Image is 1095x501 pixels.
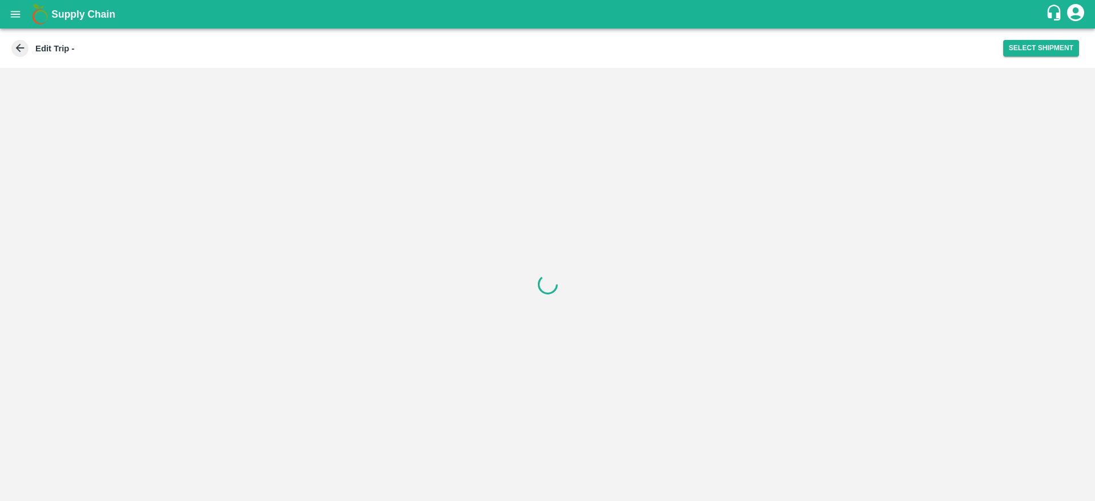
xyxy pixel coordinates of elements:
a: Supply Chain [51,6,1045,22]
img: logo [29,3,51,26]
button: Select Shipment [1003,40,1079,56]
button: open drawer [2,1,29,27]
div: customer-support [1045,4,1065,25]
b: Edit Trip - [35,44,74,53]
div: account of current user [1065,2,1086,26]
b: Supply Chain [51,9,115,20]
